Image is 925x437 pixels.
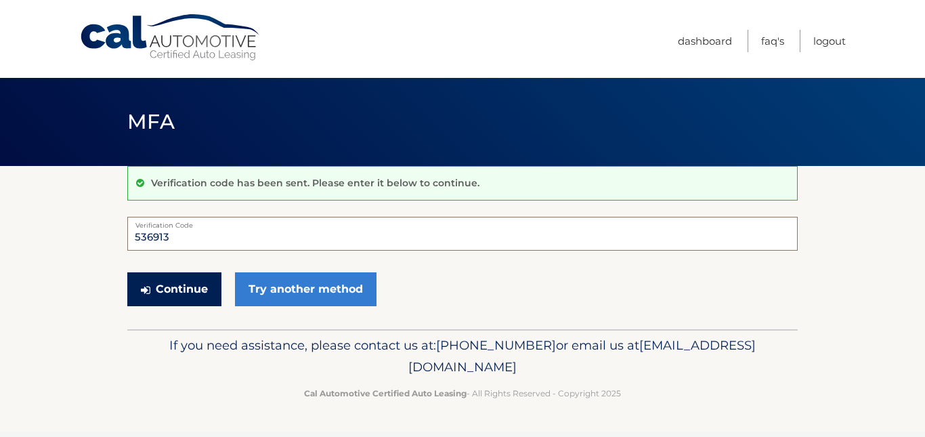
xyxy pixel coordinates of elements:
[127,217,798,228] label: Verification Code
[127,272,221,306] button: Continue
[127,217,798,251] input: Verification Code
[678,30,732,52] a: Dashboard
[136,386,789,400] p: - All Rights Reserved - Copyright 2025
[136,335,789,378] p: If you need assistance, please contact us at: or email us at
[127,109,175,134] span: MFA
[761,30,784,52] a: FAQ's
[408,337,756,375] span: [EMAIL_ADDRESS][DOMAIN_NAME]
[79,14,262,62] a: Cal Automotive
[235,272,377,306] a: Try another method
[304,388,467,398] strong: Cal Automotive Certified Auto Leasing
[436,337,556,353] span: [PHONE_NUMBER]
[813,30,846,52] a: Logout
[151,177,479,189] p: Verification code has been sent. Please enter it below to continue.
